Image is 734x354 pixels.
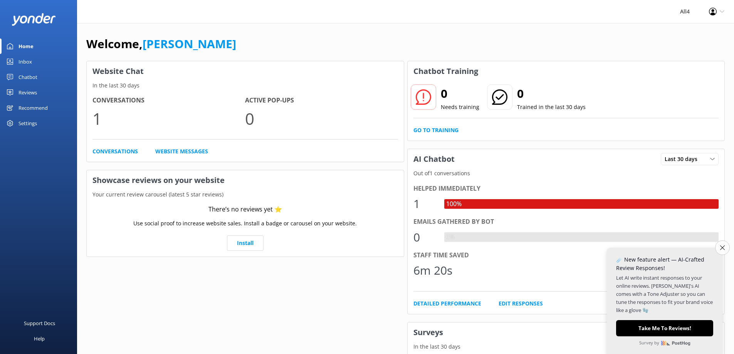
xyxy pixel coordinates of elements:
div: 6m 20s [413,261,452,280]
div: 1 [413,195,437,213]
a: Install [227,235,264,251]
h1: Welcome, [86,35,236,53]
p: Out of 1 conversations [408,169,725,178]
p: Needs training [441,103,479,111]
div: Support Docs [24,315,55,331]
a: Go to Training [413,126,459,134]
h3: Website Chat [87,61,404,81]
div: 0 [413,228,437,247]
span: Last 30 days [665,155,702,163]
p: Trained in the last 30 days [517,103,586,111]
a: [PERSON_NAME] [143,36,236,52]
div: Helped immediately [413,184,719,194]
div: Help [34,331,45,346]
h2: 0 [517,84,586,103]
div: Home [18,39,34,54]
p: In the last 30 days [408,342,725,351]
p: Your current review carousel (latest 5 star reviews) [87,190,404,199]
div: Staff time saved [413,250,719,260]
h4: Conversations [92,96,245,106]
a: Edit Responses [499,299,543,308]
h3: AI Chatbot [408,149,460,169]
a: Website Messages [155,147,208,156]
h3: Chatbot Training [408,61,484,81]
div: Settings [18,116,37,131]
img: yonder-white-logo.png [12,13,56,26]
a: Detailed Performance [413,299,481,308]
div: 0% [444,232,457,242]
p: In the last 30 days [87,81,404,90]
p: 1 [92,106,245,131]
div: Chatbot [18,69,37,85]
h3: Showcase reviews on your website [87,170,404,190]
div: Inbox [18,54,32,69]
h3: Surveys [408,322,725,342]
p: Use social proof to increase website sales. Install a badge or carousel on your website. [133,219,357,228]
p: 0 [245,106,398,131]
div: Emails gathered by bot [413,217,719,227]
div: 100% [444,199,464,209]
div: Reviews [18,85,37,100]
h2: 0 [441,84,479,103]
h4: Active Pop-ups [245,96,398,106]
div: Recommend [18,100,48,116]
a: Conversations [92,147,138,156]
div: There’s no reviews yet ⭐ [208,205,282,215]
